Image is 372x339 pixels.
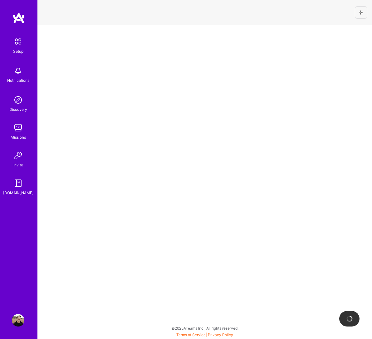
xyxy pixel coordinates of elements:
div: Notifications [7,77,29,84]
div: © 2025 ATeams Inc., All rights reserved. [37,320,372,336]
img: teamwork [12,121,24,134]
div: Missions [11,134,26,140]
a: Terms of Service [176,332,206,337]
img: guide book [12,177,24,189]
img: setup [12,35,25,48]
img: bell [12,65,24,77]
img: User Avatar [12,314,24,327]
img: discovery [12,94,24,106]
div: [DOMAIN_NAME] [3,189,33,196]
img: Invite [12,149,24,162]
a: User Avatar [10,314,26,327]
div: Discovery [9,106,27,113]
img: logo [12,12,25,24]
a: Privacy Policy [208,332,233,337]
div: Invite [13,162,23,168]
span: | [176,332,233,337]
div: Setup [13,48,23,55]
img: loading [346,316,353,322]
